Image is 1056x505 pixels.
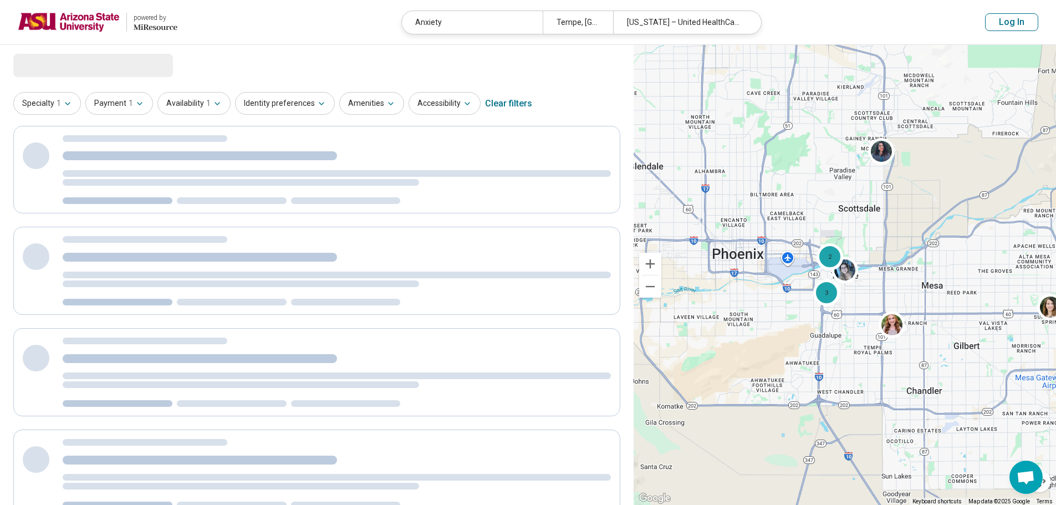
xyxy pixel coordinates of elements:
[639,253,661,275] button: Zoom in
[85,92,153,115] button: Payment1
[1037,498,1053,504] a: Terms (opens in new tab)
[18,9,177,35] a: Arizona State Universitypowered by
[206,98,211,109] span: 1
[985,13,1038,31] button: Log In
[157,92,231,115] button: Availability1
[235,92,335,115] button: Identity preferences
[18,9,120,35] img: Arizona State University
[817,243,843,270] div: 2
[134,13,177,23] div: powered by
[339,92,404,115] button: Amenities
[57,98,61,109] span: 1
[402,11,543,34] div: Anxiety
[613,11,754,34] div: [US_STATE] – United HealthCare Student Resources
[1009,461,1043,494] div: Open chat
[968,498,1030,504] span: Map data ©2025 Google
[639,276,661,298] button: Zoom out
[813,279,840,306] div: 3
[13,92,81,115] button: Specialty1
[485,90,532,117] div: Clear filters
[543,11,613,34] div: Tempe, [GEOGRAPHIC_DATA]
[129,98,133,109] span: 1
[409,92,481,115] button: Accessibility
[13,54,106,76] span: Loading...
